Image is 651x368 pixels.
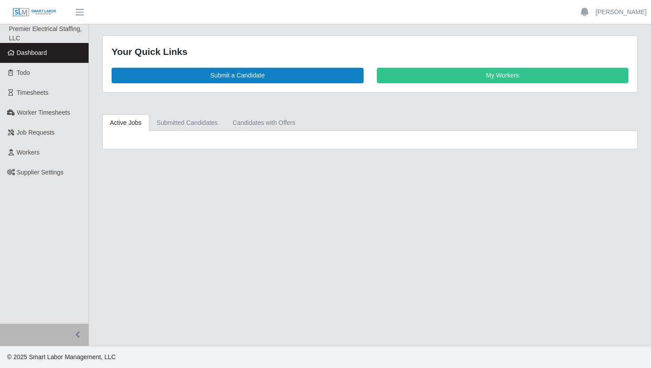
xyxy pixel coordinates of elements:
[7,353,116,360] span: © 2025 Smart Labor Management, LLC
[9,25,82,42] span: Premier Electrical Staffing, LLC
[225,114,302,132] a: Candidates with Offers
[17,169,64,176] span: Supplier Settings
[112,45,628,59] div: Your Quick Links
[17,129,55,136] span: Job Requests
[102,114,149,132] a: Active Jobs
[17,89,49,96] span: Timesheets
[12,8,57,17] img: SLM Logo
[112,68,364,83] a: Submit a Candidate
[17,149,40,156] span: Workers
[17,69,30,76] span: Todo
[17,109,70,116] span: Worker Timesheets
[17,49,47,56] span: Dashboard
[149,114,225,132] a: Submitted Candidates
[377,68,629,83] a: My Workers
[596,8,647,17] a: [PERSON_NAME]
